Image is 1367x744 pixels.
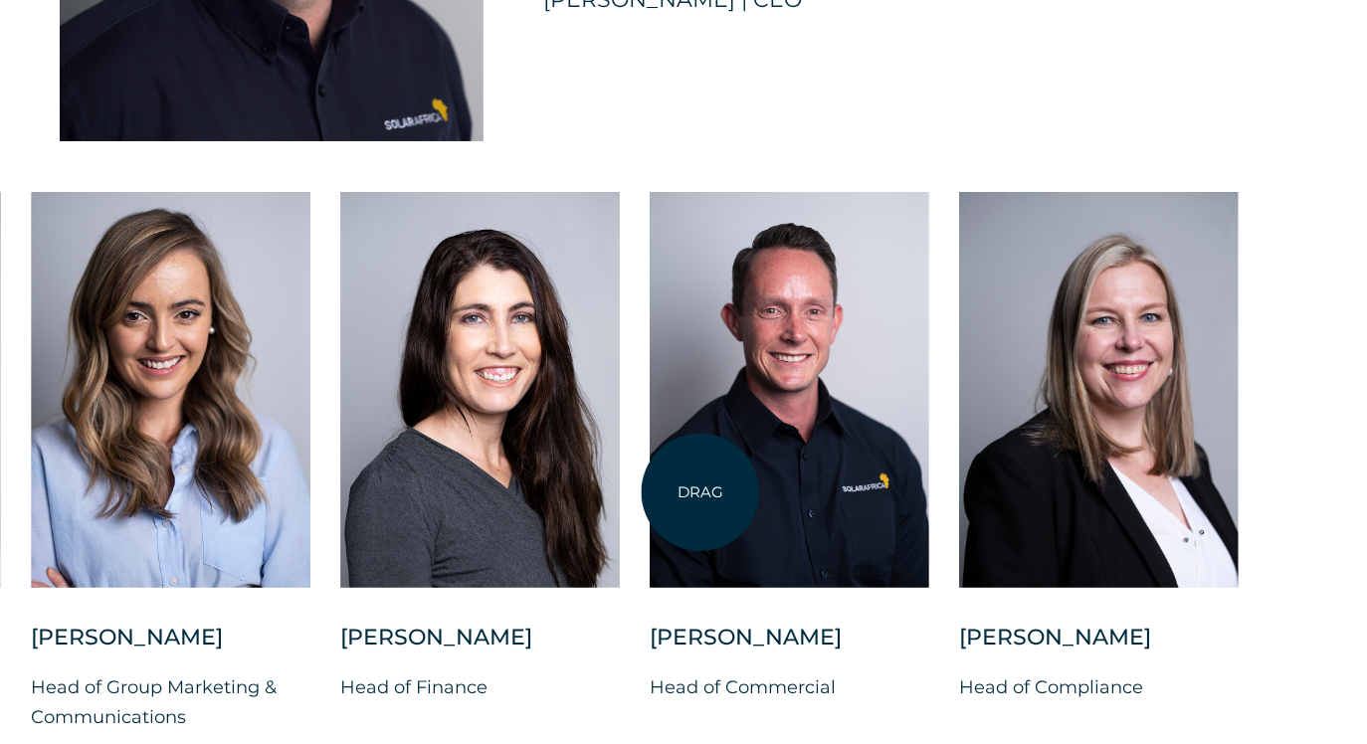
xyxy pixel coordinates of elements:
div: [PERSON_NAME] [340,623,620,672]
div: [PERSON_NAME] [31,623,310,672]
p: Head of Finance [340,672,620,702]
p: Head of Compliance [959,672,1239,702]
div: [PERSON_NAME] [650,623,929,672]
p: Head of Group Marketing & Communications [31,672,310,732]
div: [PERSON_NAME] [959,623,1239,672]
p: Head of Commercial [650,672,929,702]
